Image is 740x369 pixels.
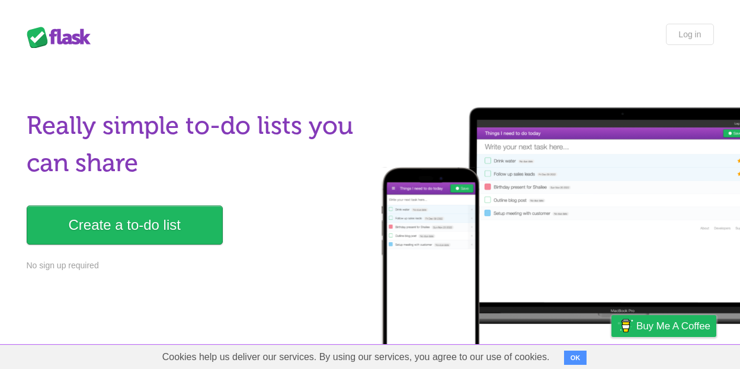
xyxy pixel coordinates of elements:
[611,315,716,337] a: Buy me a coffee
[27,27,98,48] div: Flask Lists
[27,206,223,245] a: Create a to-do list
[564,351,587,365] button: OK
[27,107,363,182] h1: Really simple to-do lists you can share
[150,345,562,369] span: Cookies help us deliver our services. By using our services, you agree to our use of cookies.
[27,259,363,272] p: No sign up required
[617,316,633,336] img: Buy me a coffee
[666,24,713,45] a: Log in
[636,316,710,336] span: Buy me a coffee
